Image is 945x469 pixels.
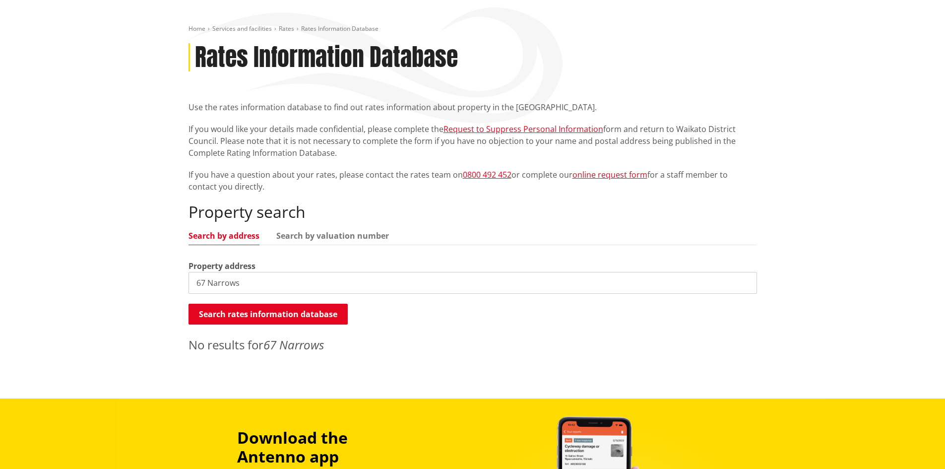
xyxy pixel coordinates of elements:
[189,272,757,294] input: e.g. Duke Street NGARUAWAHIA
[212,24,272,33] a: Services and facilities
[463,169,511,180] a: 0800 492 452
[189,169,757,193] p: If you have a question about your rates, please contact the rates team on or complete our for a s...
[899,427,935,463] iframe: Messenger Launcher
[301,24,378,33] span: Rates Information Database
[572,169,647,180] a: online request form
[189,24,205,33] a: Home
[237,428,417,467] h3: Download the Antenno app
[189,202,757,221] h2: Property search
[189,260,255,272] label: Property address
[189,304,348,325] button: Search rates information database
[443,124,603,134] a: Request to Suppress Personal Information
[189,101,757,113] p: Use the rates information database to find out rates information about property in the [GEOGRAPHI...
[195,43,458,72] h1: Rates Information Database
[189,123,757,159] p: If you would like your details made confidential, please complete the form and return to Waikato ...
[263,336,324,353] em: 67 Narrows
[189,336,757,354] p: No results for
[189,232,259,240] a: Search by address
[276,232,389,240] a: Search by valuation number
[279,24,294,33] a: Rates
[189,25,757,33] nav: breadcrumb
